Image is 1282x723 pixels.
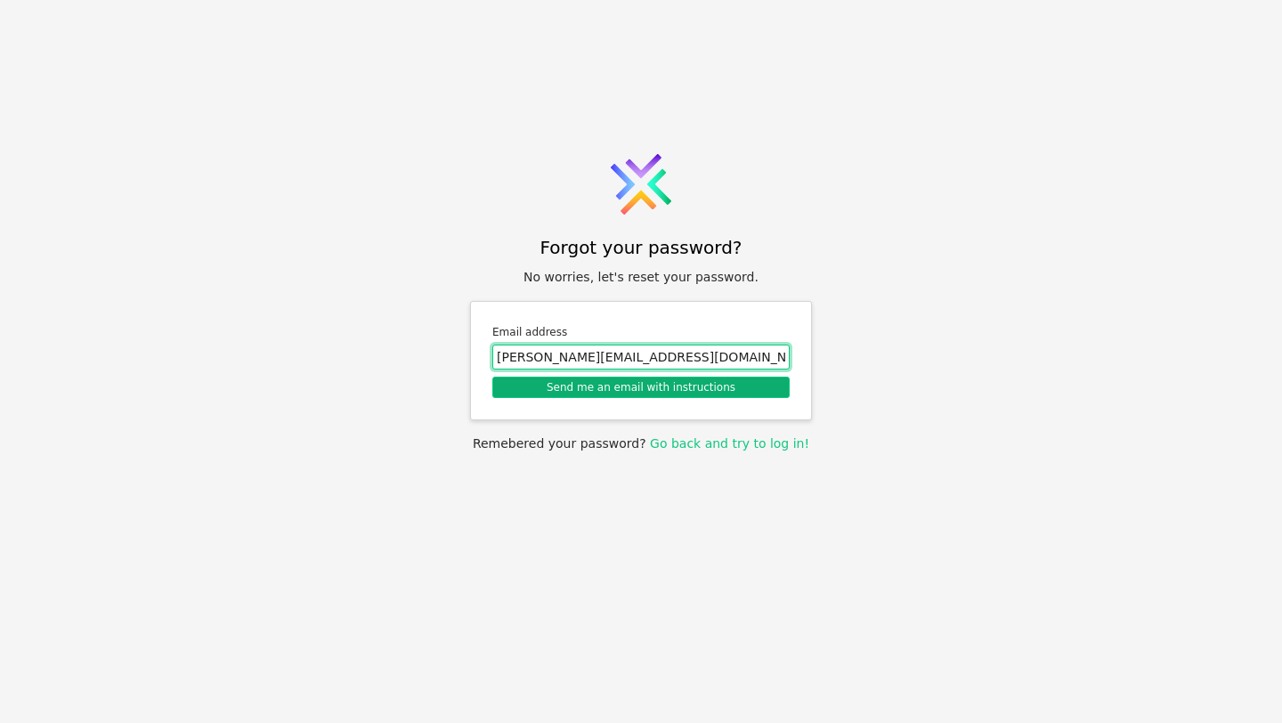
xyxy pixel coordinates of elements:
button: Send me an email with instructions [492,377,790,398]
input: Email address [492,345,790,370]
div: No worries, let's reset your password. [523,268,759,287]
label: Email address [492,323,790,341]
h1: Forgot your password? [540,234,742,261]
a: Go back and try to log in! [650,436,809,451]
div: Remebered your password? [473,435,809,453]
